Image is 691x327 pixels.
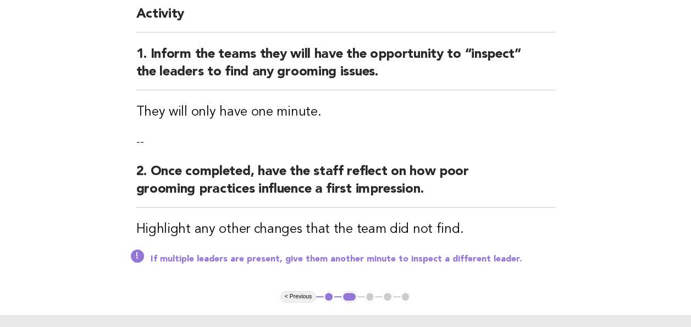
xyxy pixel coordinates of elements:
[136,6,555,32] h2: Activity
[323,291,334,302] button: 1
[136,163,555,208] h2: 2. Once completed, have the staff reflect on how poor grooming practices influence a first impres...
[136,134,555,150] p: --
[151,254,555,265] p: If multiple leaders are present, give them another minute to inspect a different leader.
[136,46,555,90] h2: 1. Inform the teams they will have the opportunity to “inspect” the leaders to find any grooming ...
[136,103,555,121] h3: They will only have one minute.
[280,291,316,302] button: < Previous
[136,221,555,238] h3: Highlight any other changes that the team did not find.
[341,291,357,302] button: 2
